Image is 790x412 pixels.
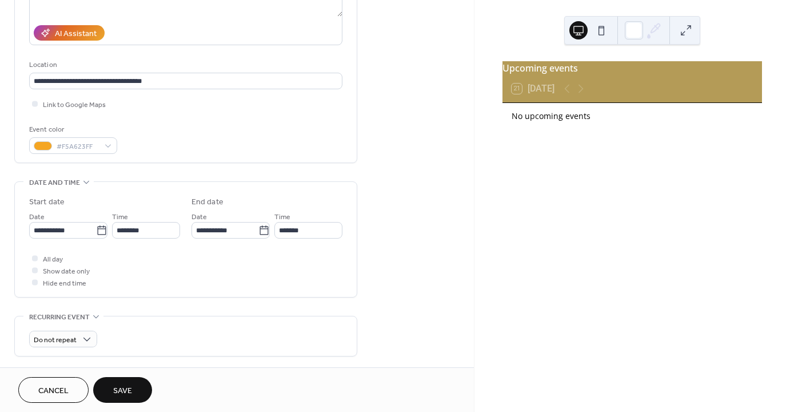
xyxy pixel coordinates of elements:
span: Cancel [38,385,69,397]
div: Location [29,59,340,71]
button: AI Assistant [34,25,105,41]
div: End date [191,196,224,208]
span: All day [43,253,63,266]
span: Do not repeat [34,334,77,347]
span: Save [113,385,132,397]
span: Time [112,211,128,223]
span: Date and time [29,177,80,189]
span: Hide end time [43,278,86,290]
span: Recurring event [29,311,90,323]
button: Save [93,377,152,403]
div: Start date [29,196,65,208]
span: #F5A623FF [57,141,99,153]
span: Show date only [43,266,90,278]
span: Date [191,211,207,223]
span: Link to Google Maps [43,99,106,111]
span: Time [274,211,290,223]
div: AI Assistant [55,28,97,40]
div: Event color [29,124,115,136]
span: Date [29,211,45,223]
div: Upcoming events [502,61,762,75]
button: Cancel [18,377,89,403]
div: No upcoming events [512,110,753,122]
